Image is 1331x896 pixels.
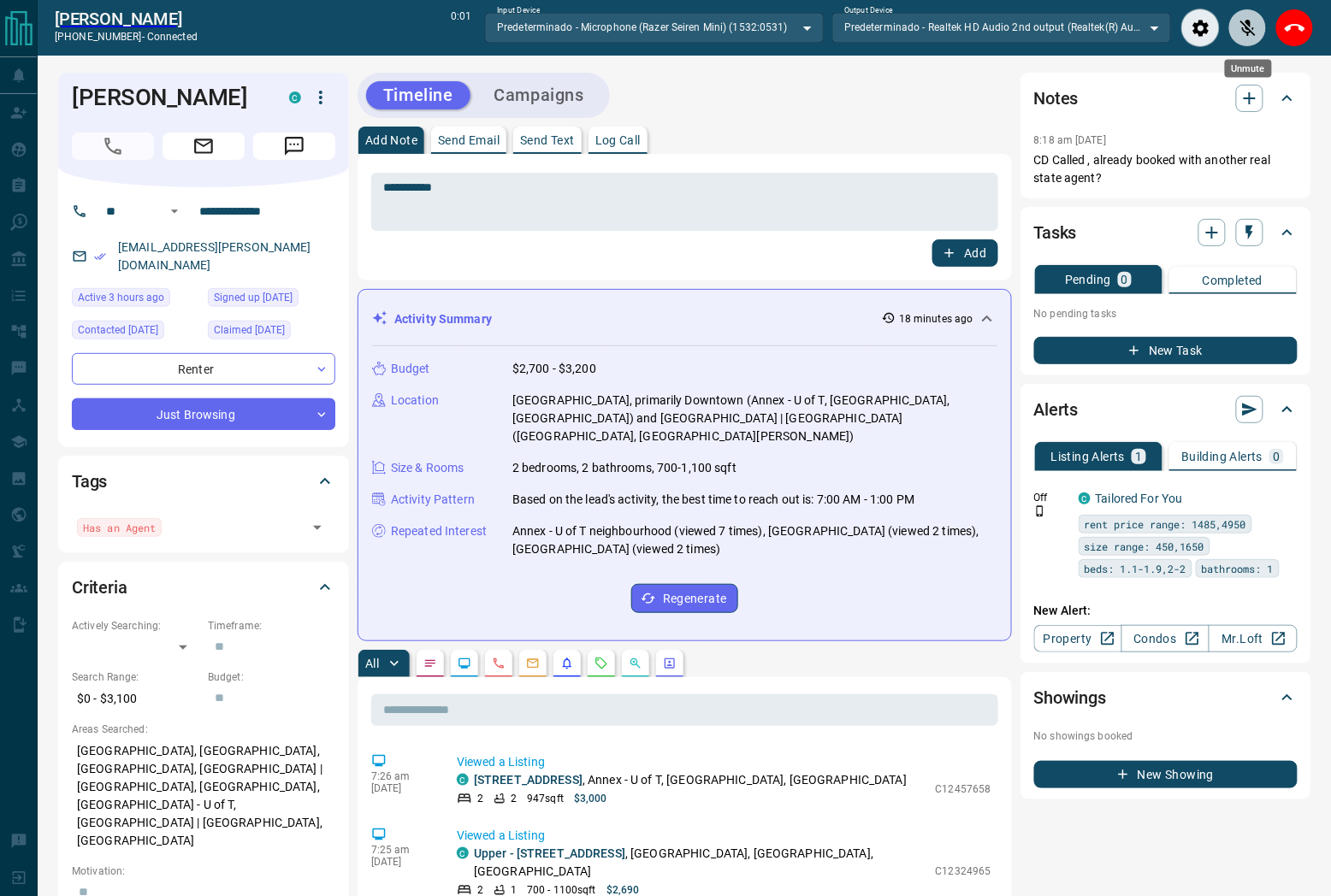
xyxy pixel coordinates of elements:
[78,289,164,306] span: Active 3 hours ago
[474,845,927,881] p: , [GEOGRAPHIC_DATA], [GEOGRAPHIC_DATA], [GEOGRAPHIC_DATA]
[1034,684,1107,711] h2: Showings
[1034,396,1079,423] h2: Alerts
[394,310,492,328] p: Activity Summary
[371,844,431,856] p: 7:25 am
[391,360,430,378] p: Budget
[1121,625,1210,652] a: Condos
[163,133,245,160] span: Email
[1034,728,1298,744] p: No showings booked
[1181,9,1220,47] div: Audio Settings
[457,774,469,786] div: condos.ca
[512,459,736,477] p: 2 bedrooms, 2 bathrooms, 700-1,100 sqft
[72,685,199,713] p: $0 - $3,100
[511,791,517,806] p: 2
[1203,274,1263,286] p: Completed
[1085,516,1246,533] span: rent price range: 1485,4950
[1034,490,1068,505] p: Off
[72,722,335,737] p: Areas Searched:
[497,5,541,16] label: Input Device
[1034,761,1298,788] button: New Showing
[1096,492,1183,505] a: Tailored For You
[1079,492,1091,504] div: condos.ca
[832,13,1171,42] div: Predeterminado - Realtek HD Audio 2nd output (Realtek(R) Audio)
[391,522,487,540] p: Repeated Interest
[485,13,824,42] div: Predeterminado - Microphone (Razer Seiren Mini) (1532:0531)
[1051,451,1126,463] p: Listing Alerts
[164,201,185,221] button: Open
[72,321,199,345] div: Tue Apr 08 2025
[629,657,642,670] svg: Opportunities
[118,240,311,272] a: [EMAIL_ADDRESS][PERSON_NAME][DOMAIN_NAME]
[526,657,540,670] svg: Emails
[1065,274,1111,286] p: Pending
[899,311,973,327] p: 18 minutes ago
[208,618,335,634] p: Timeframe:
[72,618,199,634] p: Actively Searching:
[147,31,198,43] span: connected
[1034,337,1298,364] button: New Task
[1034,389,1298,430] div: Alerts
[1034,85,1079,112] h2: Notes
[72,461,335,502] div: Tags
[936,864,991,879] p: C12324965
[365,657,379,669] p: All
[1275,9,1314,47] div: End Call
[391,392,439,410] p: Location
[72,288,199,312] div: Wed Oct 15 2025
[72,468,107,495] h2: Tags
[512,491,914,509] p: Based on the lead's activity, the best time to reach out is: 7:00 AM - 1:00 PM
[214,289,293,306] span: Signed up [DATE]
[72,84,263,111] h1: [PERSON_NAME]
[1181,451,1263,463] p: Building Alerts
[595,657,608,670] svg: Requests
[365,134,417,146] p: Add Note
[1034,151,1298,187] p: CD Called , already booked with another real state agent?
[477,81,601,109] button: Campaigns
[477,791,483,806] p: 2
[423,657,437,670] svg: Notes
[458,657,471,670] svg: Lead Browsing Activity
[72,398,335,430] div: Just Browsing
[1085,560,1186,577] span: beds: 1.1-1.9,2-2
[305,516,329,539] button: Open
[72,669,199,685] p: Search Range:
[457,753,991,771] p: Viewed a Listing
[391,491,475,509] p: Activity Pattern
[844,5,893,16] label: Output Device
[1034,301,1298,327] p: No pending tasks
[492,657,506,670] svg: Calls
[438,134,500,146] p: Send Email
[253,133,335,160] span: Message
[1135,451,1142,463] p: 1
[371,770,431,782] p: 7:26 am
[72,864,335,879] p: Motivation:
[72,574,127,601] h2: Criteria
[208,321,335,345] div: Tue Jun 07 2022
[1034,505,1046,517] svg: Push Notification Only
[457,847,469,859] div: condos.ca
[512,522,997,558] p: Annex - U of T neighbourhood (viewed 7 times), [GEOGRAPHIC_DATA] (viewed 2 times), [GEOGRAPHIC_DA...
[520,134,575,146] p: Send Text
[1034,219,1077,246] h2: Tasks
[1273,451,1280,463] p: 0
[1085,538,1204,555] span: size range: 450,1650
[208,288,335,312] div: Tue Jun 07 2022
[1034,602,1298,620] p: New Alert:
[1202,560,1274,577] span: bathrooms: 1
[1225,60,1272,78] div: Unmute
[560,657,574,670] svg: Listing Alerts
[72,133,154,160] span: Call
[631,584,738,613] button: Regenerate
[574,791,607,806] p: $3,000
[1209,625,1297,652] a: Mr.Loft
[55,9,198,29] a: [PERSON_NAME]
[94,251,106,262] svg: Email Verified
[936,781,991,797] p: C12457658
[474,773,583,787] a: [STREET_ADDRESS]
[932,239,997,267] button: Add
[83,519,156,536] span: Has an Agent
[663,657,677,670] svg: Agent Actions
[1228,9,1267,47] div: Unmute
[289,91,301,103] div: condos.ca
